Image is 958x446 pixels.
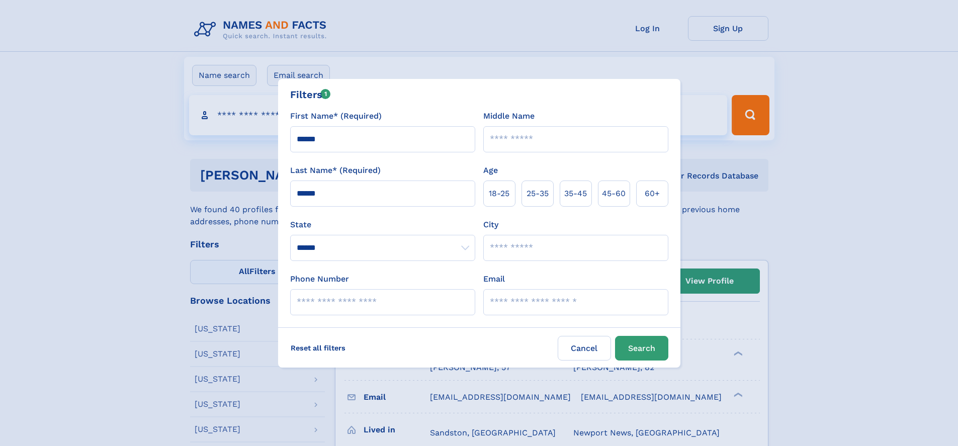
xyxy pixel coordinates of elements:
[527,188,549,200] span: 25‑35
[290,164,381,176] label: Last Name* (Required)
[290,110,382,122] label: First Name* (Required)
[290,87,331,102] div: Filters
[602,188,626,200] span: 45‑60
[483,273,505,285] label: Email
[558,336,611,361] label: Cancel
[615,336,668,361] button: Search
[483,219,498,231] label: City
[489,188,509,200] span: 18‑25
[290,219,475,231] label: State
[483,110,535,122] label: Middle Name
[284,336,352,360] label: Reset all filters
[290,273,349,285] label: Phone Number
[645,188,660,200] span: 60+
[564,188,587,200] span: 35‑45
[483,164,498,176] label: Age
